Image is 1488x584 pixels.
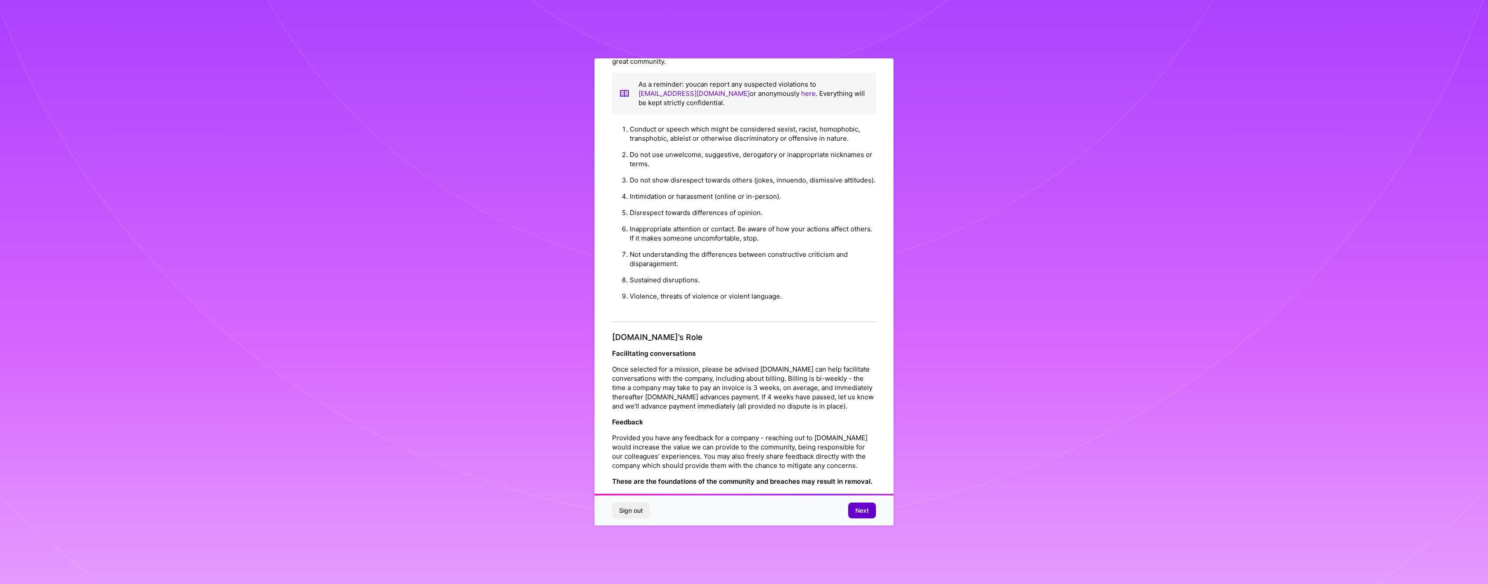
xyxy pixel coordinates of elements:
strong: Feedback [612,418,643,426]
li: Intimidation or harassment (online or in-person). [630,188,876,204]
li: Not understanding the differences between constructive criticism and disparagement. [630,246,876,272]
strong: Facilitating conversations [612,349,696,358]
p: As a reminder: you can report any suspected violations to or anonymously . Everything will be kep... [638,80,869,107]
p: Once selected for a mission, please be advised [DOMAIN_NAME] can help facilitate conversations wi... [612,365,876,411]
a: here [801,89,816,98]
h4: [DOMAIN_NAME]’s Role [612,332,876,342]
strong: These are the foundations of the community and breaches may result in removal. [612,477,872,485]
button: Next [848,503,876,518]
li: Do not use unwelcome, suggestive, derogatory or inappropriate nicknames or terms. [630,146,876,172]
li: Disrespect towards differences of opinion. [630,204,876,221]
li: Inappropriate attention or contact. Be aware of how your actions affect others. If it makes someo... [630,221,876,246]
li: Violence, threats of violence or violent language. [630,288,876,304]
span: Next [855,506,869,515]
p: Provided you have any feedback for a company - reaching out to [DOMAIN_NAME] would increase the v... [612,433,876,470]
span: Sign out [619,506,643,515]
img: book icon [619,80,630,107]
button: Sign out [612,503,650,518]
p: Diversity and inclusion make our community strong. We encourage participation from the most varie... [612,20,876,66]
li: Sustained disruptions. [630,272,876,288]
li: Conduct or speech which might be considered sexist, racist, homophobic, transphobic, ableist or o... [630,121,876,146]
li: Do not show disrespect towards others (jokes, innuendo, dismissive attitudes). [630,172,876,188]
a: [EMAIL_ADDRESS][DOMAIN_NAME] [638,89,750,98]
